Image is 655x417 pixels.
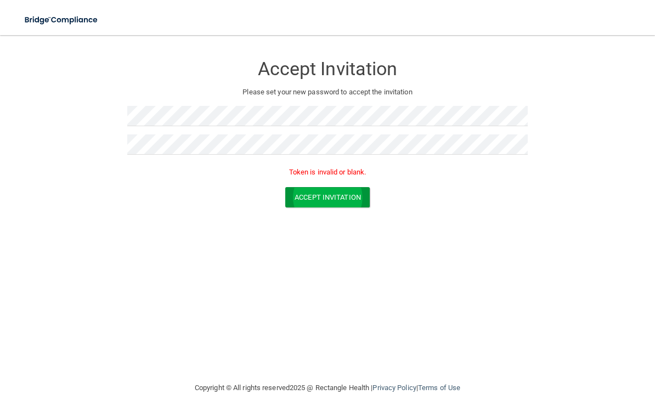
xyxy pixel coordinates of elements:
button: Accept Invitation [285,187,370,207]
img: bridge_compliance_login_screen.278c3ca4.svg [16,9,107,31]
p: Please set your new password to accept the invitation [135,86,520,99]
p: Token is invalid or blank. [127,166,528,179]
div: Copyright © All rights reserved 2025 @ Rectangle Health | | [127,370,528,405]
a: Terms of Use [418,384,460,392]
h3: Accept Invitation [127,59,528,79]
a: Privacy Policy [372,384,416,392]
